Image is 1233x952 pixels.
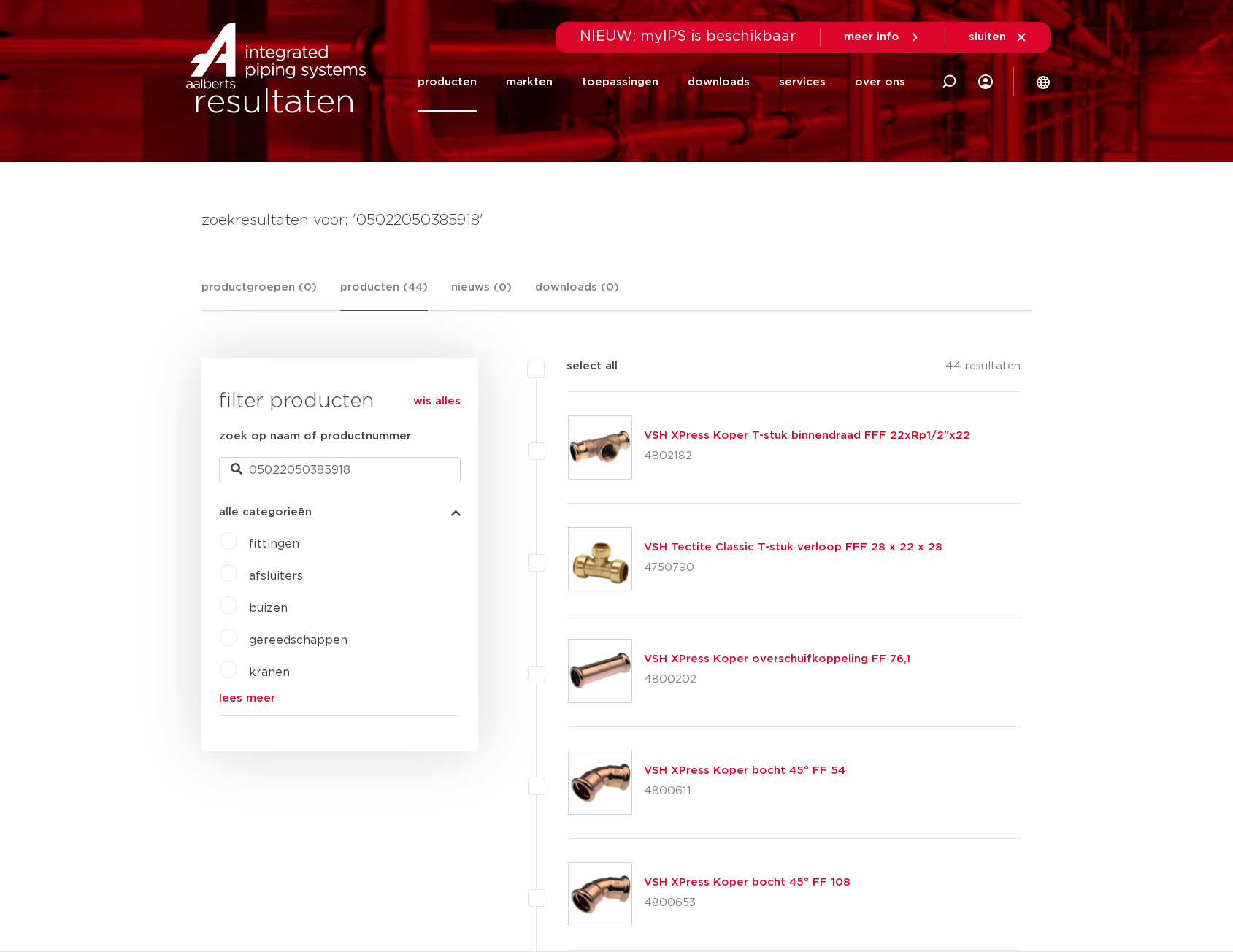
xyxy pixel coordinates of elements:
[569,863,631,926] img: Thumbnail for VSH XPress Koper bocht 45° FF 108
[644,653,910,664] a: VSH XPress Koper overschuifkoppeling FF 76,1
[569,751,631,814] img: Thumbnail for VSH XPress Koper bocht 45° FF 54
[580,29,796,44] span: NIEUW: myIPS is beschikbaar
[201,209,1032,232] h4: zoekresultaten voor: '05022050385918'
[569,416,631,479] img: Thumbnail for VSH XPress Koper T-stuk binnendraad FFF 22xRp1/2"x22
[418,53,905,112] nav: Menu
[644,556,942,580] p: 4750790
[249,634,347,646] a: gereedschappen
[855,53,905,112] a: over ons
[969,31,1028,44] a: sluiten
[451,279,512,310] a: nieuws (0)
[219,387,461,416] h3: filter producten
[644,891,850,915] p: 4800653
[413,393,461,410] a: wis alles
[582,53,658,112] a: toepassingen
[569,528,631,591] img: Thumbnail for VSH Tectite Classic T-stuk verloop FFF 28 x 22 x 28
[219,507,312,518] span: alle categorieën
[249,667,290,678] a: kranen
[644,542,942,553] a: VSH Tectite Classic T-stuk verloop FFF 28 x 22 x 28
[644,430,970,441] a: VSH XPress Koper T-stuk binnendraad FFF 22xRp1/2"x22
[844,31,899,42] span: meer info
[779,53,826,112] a: services
[219,693,461,704] a: lees meer
[945,358,1021,380] p: 44 resultaten
[644,780,845,803] p: 4800611
[506,53,553,112] a: markten
[688,53,750,112] a: downloads
[340,279,428,311] a: producten (44)
[644,668,910,691] p: 4800202
[219,457,461,483] input: zoeken
[249,538,299,550] a: fittingen
[545,358,618,375] label: select all
[644,877,850,888] a: VSH XPress Koper bocht 45° FF 108
[844,31,921,44] a: meer info
[418,53,477,112] a: producten
[535,279,619,310] a: downloads (0)
[219,428,411,445] label: zoek op naam of productnummer
[978,53,993,112] div: my IPS
[644,445,970,468] p: 4802182
[249,602,288,614] a: buizen
[201,279,317,310] a: productgroepen (0)
[644,765,845,776] a: VSH XPress Koper bocht 45° FF 54
[569,640,631,702] img: Thumbnail for VSH XPress Koper overschuifkoppeling FF 76,1
[249,570,303,582] a: afsluiters
[969,31,1006,42] span: sluiten
[219,507,461,518] button: alle categorieën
